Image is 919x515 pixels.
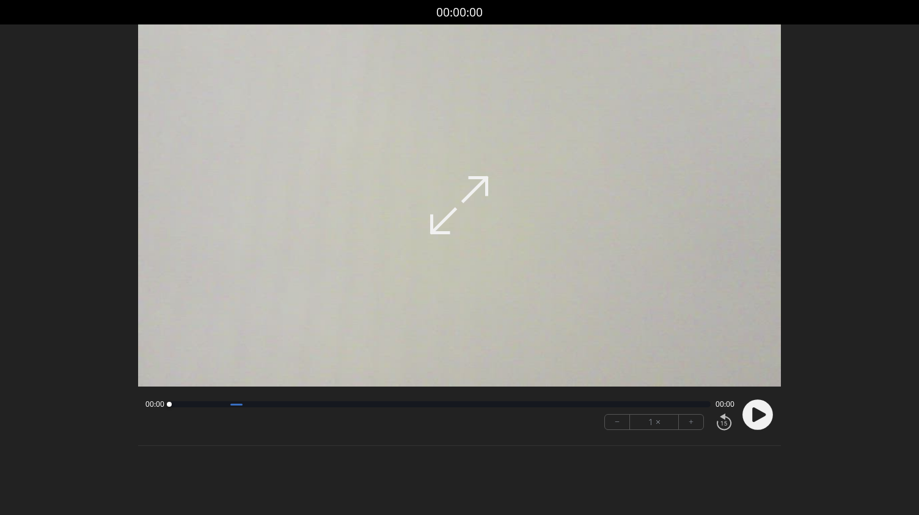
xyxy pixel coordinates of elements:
span: 00:00 [716,399,734,409]
a: 00:00:00 [436,4,483,21]
button: − [605,415,630,429]
span: 00:00 [145,399,164,409]
div: 1 × [630,415,679,429]
button: + [679,415,703,429]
